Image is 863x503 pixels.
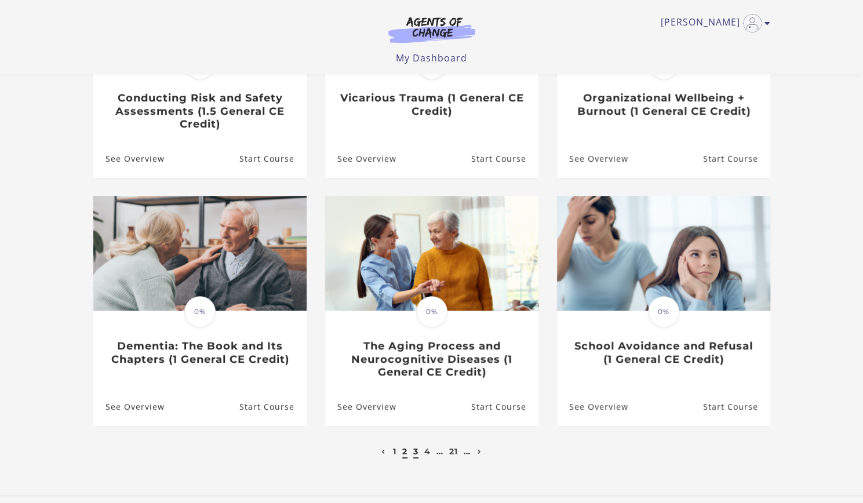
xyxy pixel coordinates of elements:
span: 0% [184,296,216,327]
h3: Organizational Wellbeing + Burnout (1 General CE Credit) [569,92,758,118]
a: Organizational Wellbeing + Burnout (1 General CE Credit): Resume Course [702,140,770,177]
span: 0% [416,48,447,79]
h3: The Aging Process and Neurocognitive Diseases (1 General CE Credit) [337,340,526,379]
a: 2 [402,446,407,457]
h3: Conducting Risk and Safety Assessments (1.5 General CE Credit) [105,92,294,131]
h3: Vicarious Trauma (1 General CE Credit) [337,92,526,118]
a: 4 [424,446,431,457]
a: My Dashboard [396,52,467,64]
span: 0% [416,296,447,327]
a: Vicarious Trauma (1 General CE Credit): See Overview [325,140,396,177]
span: 0% [184,48,216,79]
a: The Aging Process and Neurocognitive Diseases (1 General CE Credit): Resume Course [471,388,538,426]
a: … [436,446,443,457]
a: 3 [413,446,418,457]
a: Conducting Risk and Safety Assessments (1.5 General CE Credit): See Overview [93,140,165,177]
a: 21 [449,446,458,457]
span: 0% [648,296,679,327]
a: School Avoidance and Refusal (1 General CE Credit): See Overview [557,388,628,426]
h3: Dementia: The Book and Its Chapters (1 General CE Credit) [105,340,294,366]
a: Dementia: The Book and Its Chapters (1 General CE Credit): Resume Course [239,388,306,426]
span: 0% [648,48,679,79]
a: Next page [475,446,485,457]
a: Organizational Wellbeing + Burnout (1 General CE Credit): See Overview [557,140,628,177]
a: The Aging Process and Neurocognitive Diseases (1 General CE Credit): See Overview [325,388,396,426]
a: Previous page [378,446,388,457]
img: Agents of Change Logo [376,16,487,43]
a: Toggle menu [661,14,764,32]
a: Dementia: The Book and Its Chapters (1 General CE Credit): See Overview [93,388,165,426]
h3: School Avoidance and Refusal (1 General CE Credit) [569,340,758,366]
a: Conducting Risk and Safety Assessments (1.5 General CE Credit): Resume Course [239,140,306,177]
a: … [464,446,471,457]
a: Vicarious Trauma (1 General CE Credit): Resume Course [471,140,538,177]
a: School Avoidance and Refusal (1 General CE Credit): Resume Course [702,388,770,426]
a: 1 [393,446,396,457]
